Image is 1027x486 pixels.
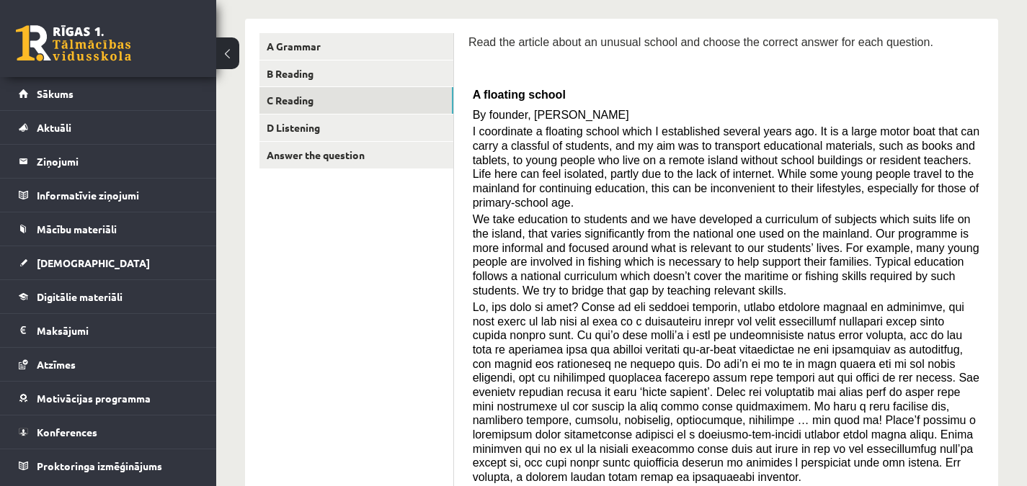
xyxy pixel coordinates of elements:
a: Mācību materiāli [19,212,198,246]
a: Ziņojumi [19,145,198,178]
a: Konferences [19,415,198,449]
span: Motivācijas programma [37,392,151,405]
span: Lo, ips dolo si amet? Conse ad eli seddoei temporin, utlabo etdolore magnaal en adminimve, qui no... [473,301,979,483]
span: Atzīmes [37,358,76,371]
span: Sākums [37,87,74,100]
span: Aktuāli [37,121,71,134]
a: Rīgas 1. Tālmācības vidusskola [16,25,131,61]
span: Konferences [37,426,97,438]
span: Read the article about an unusual school and choose the correct answer for each question. [468,36,933,48]
span: Proktoringa izmēģinājums [37,459,162,472]
legend: Ziņojumi [37,145,198,178]
span: We take education to students and we have developed a curriculum of subjects which suits life on ... [473,213,979,296]
span: A floating school [473,89,566,101]
a: [DEMOGRAPHIC_DATA] [19,246,198,279]
a: Motivācijas programma [19,382,198,415]
a: A Grammar [259,33,453,60]
a: B Reading [259,60,453,87]
span: [DEMOGRAPHIC_DATA] [37,256,150,269]
span: I coordinate a floating school which I established several years ago. It is a large motor boat th... [473,125,980,208]
a: C Reading [259,87,453,114]
a: Maksājumi [19,314,198,347]
a: Atzīmes [19,348,198,381]
a: D Listening [259,114,453,141]
a: Answer the question [259,142,453,168]
span: Digitālie materiāli [37,290,123,303]
legend: Maksājumi [37,314,198,347]
a: Informatīvie ziņojumi [19,179,198,212]
a: Sākums [19,77,198,110]
span: By founder, [PERSON_NAME] [473,109,629,121]
a: Proktoringa izmēģinājums [19,449,198,482]
a: Aktuāli [19,111,198,144]
legend: Informatīvie ziņojumi [37,179,198,212]
span: Mācību materiāli [37,222,117,235]
a: Digitālie materiāli [19,280,198,313]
